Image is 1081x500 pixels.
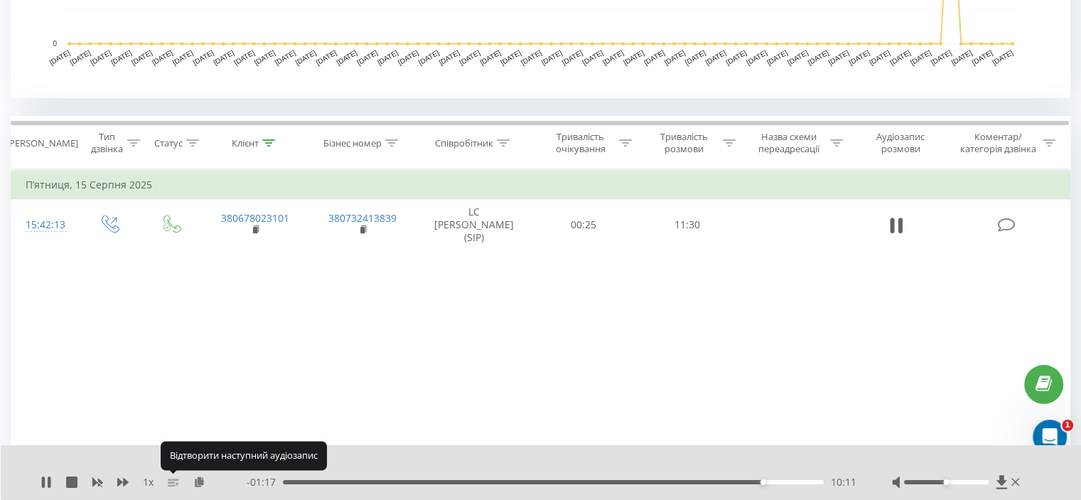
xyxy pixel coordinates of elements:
text: [DATE] [684,48,707,66]
text: [DATE] [581,48,604,66]
text: [DATE] [335,48,358,66]
text: 0 [53,40,57,48]
div: Статус [154,137,183,149]
text: [DATE] [89,48,112,66]
text: [DATE] [765,48,789,66]
text: [DATE] [130,48,154,66]
text: [DATE] [438,48,461,66]
text: [DATE] [786,48,810,66]
span: 10:11 [831,475,856,489]
div: Клієнт [232,137,259,149]
text: [DATE] [970,48,994,66]
iframe: Intercom live chat [1033,420,1067,454]
text: [DATE] [520,48,543,66]
text: [DATE] [807,48,830,66]
text: [DATE] [540,48,564,66]
text: [DATE] [274,48,297,66]
div: Accessibility label [760,479,766,485]
div: Тривалість розмови [648,131,719,155]
td: П’ятниця, 15 Серпня 2025 [11,171,1070,199]
text: [DATE] [355,48,379,66]
text: [DATE] [888,48,912,66]
div: Аудіозапис розмови [859,131,942,155]
a: 380678023101 [221,211,289,225]
div: Назва схеми переадресації [752,131,827,155]
text: [DATE] [909,48,932,66]
text: [DATE] [704,48,728,66]
div: Коментар/категорія дзвінка [956,131,1039,155]
text: [DATE] [253,48,276,66]
text: [DATE] [376,48,399,66]
text: [DATE] [458,48,481,66]
div: Співробітник [435,137,493,149]
text: [DATE] [294,48,318,66]
text: [DATE] [192,48,215,66]
text: [DATE] [171,48,195,66]
text: [DATE] [212,48,235,66]
text: [DATE] [69,48,92,66]
div: Бізнес номер [323,137,382,149]
text: [DATE] [724,48,748,66]
text: [DATE] [151,48,174,66]
text: [DATE] [232,48,256,66]
text: [DATE] [868,48,891,66]
text: [DATE] [561,48,584,66]
text: [DATE] [950,48,974,66]
div: Accessibility label [943,479,949,485]
text: [DATE] [417,48,441,66]
text: [DATE] [663,48,687,66]
text: [DATE] [397,48,420,66]
text: [DATE] [478,48,502,66]
text: [DATE] [315,48,338,66]
text: [DATE] [642,48,666,66]
div: Відтворити наступний аудіозапис [161,442,327,470]
span: 1 x [143,475,154,489]
div: [PERSON_NAME] [6,137,78,149]
text: [DATE] [109,48,133,66]
a: 380732413839 [328,211,397,225]
div: Тип дзвінка [90,131,123,155]
text: [DATE] [622,48,645,66]
text: [DATE] [930,48,953,66]
text: [DATE] [48,48,72,66]
text: [DATE] [827,48,851,66]
text: [DATE] [847,48,871,66]
span: 1 [1062,420,1073,431]
td: 00:25 [532,199,635,252]
text: [DATE] [601,48,625,66]
text: [DATE] [745,48,768,66]
div: Тривалість очікування [545,131,616,155]
td: 11:30 [635,199,738,252]
text: [DATE] [499,48,522,66]
td: LC [PERSON_NAME] (SIP) [416,199,532,252]
span: - 01:17 [247,475,283,489]
div: 15:42:13 [26,211,63,239]
text: [DATE] [991,48,1014,66]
